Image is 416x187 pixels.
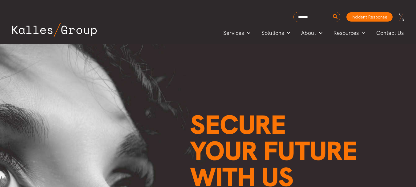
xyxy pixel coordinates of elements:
span: Services [223,28,244,38]
a: Incident Response [346,12,393,22]
span: Contact Us [376,28,404,38]
nav: Primary Site Navigation [218,28,410,38]
img: Kalles Group [12,23,97,37]
span: Menu Toggle [359,28,365,38]
a: ServicesMenu Toggle [218,28,256,38]
span: Menu Toggle [316,28,322,38]
a: AboutMenu Toggle [296,28,328,38]
span: Resources [333,28,359,38]
a: ResourcesMenu Toggle [328,28,371,38]
a: Contact Us [371,28,410,38]
a: SolutionsMenu Toggle [256,28,296,38]
button: Search [332,12,339,22]
span: About [301,28,316,38]
span: Solutions [261,28,284,38]
span: Menu Toggle [244,28,250,38]
span: Menu Toggle [284,28,290,38]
